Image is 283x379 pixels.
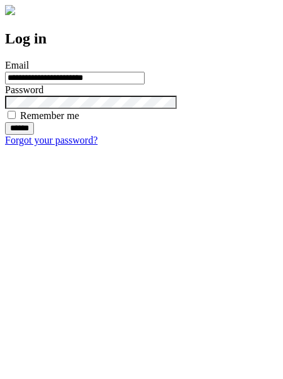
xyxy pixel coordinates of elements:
label: Remember me [20,110,79,121]
label: Email [5,60,29,71]
img: logo-4e3dc11c47720685a147b03b5a06dd966a58ff35d612b21f08c02c0306f2b779.png [5,5,15,15]
a: Forgot your password? [5,135,97,145]
label: Password [5,84,43,95]
h2: Log in [5,30,278,47]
